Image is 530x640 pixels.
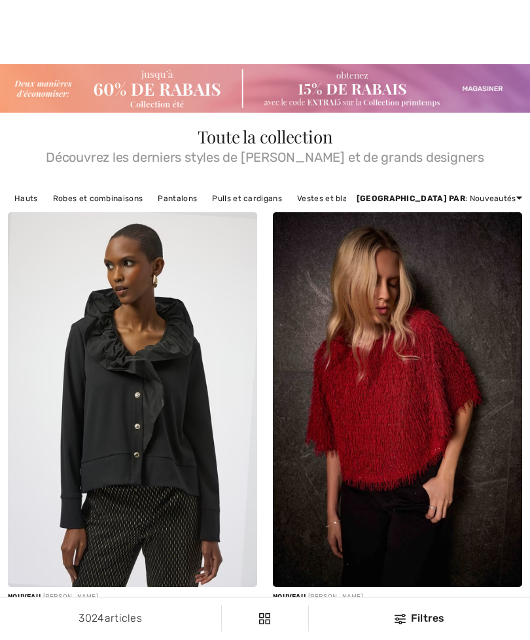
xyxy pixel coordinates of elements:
[273,593,306,601] span: Nouveau
[273,212,522,587] img: Pull à Franges Glamour modèle 254105. Rouge
[357,194,465,203] strong: [GEOGRAPHIC_DATA] par
[205,190,288,207] a: Pulls et cardigans
[79,612,104,624] span: 3024
[317,611,522,626] div: Filtres
[8,212,257,587] img: Chemise Décontractée à Volants modèle 254042. Noir
[259,613,270,624] img: Filtres
[151,190,203,207] a: Pantalons
[8,190,44,207] a: Hauts
[8,145,522,164] span: Découvrez les derniers styles de [PERSON_NAME] et de grands designers
[291,190,370,207] a: Vestes et blazers
[357,193,522,204] div: : Nouveautés
[395,614,406,624] img: Filtres
[198,125,333,148] span: Toute la collection
[46,190,149,207] a: Robes et combinaisons
[8,593,41,601] span: Nouveau
[8,592,257,602] div: [PERSON_NAME]
[273,592,522,602] div: [PERSON_NAME]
